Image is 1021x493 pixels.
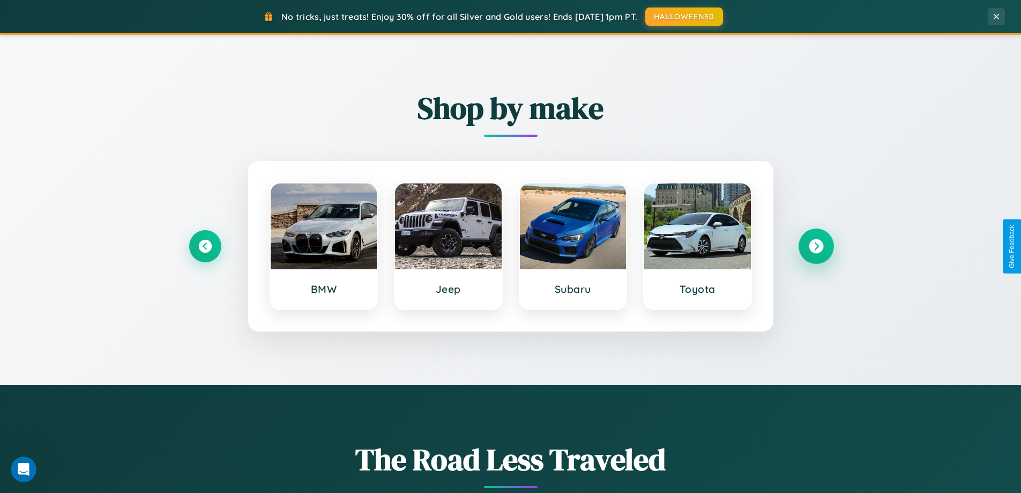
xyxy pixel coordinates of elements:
h3: Jeep [406,283,491,296]
span: No tricks, just treats! Enjoy 30% off for all Silver and Gold users! Ends [DATE] 1pm PT. [281,11,637,22]
h3: BMW [281,283,367,296]
h3: Toyota [655,283,740,296]
h3: Subaru [531,283,616,296]
div: Give Feedback [1008,225,1016,268]
h1: The Road Less Traveled [189,439,832,480]
iframe: Intercom live chat [11,457,36,482]
h2: Shop by make [189,87,832,129]
button: HALLOWEEN30 [645,8,723,26]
